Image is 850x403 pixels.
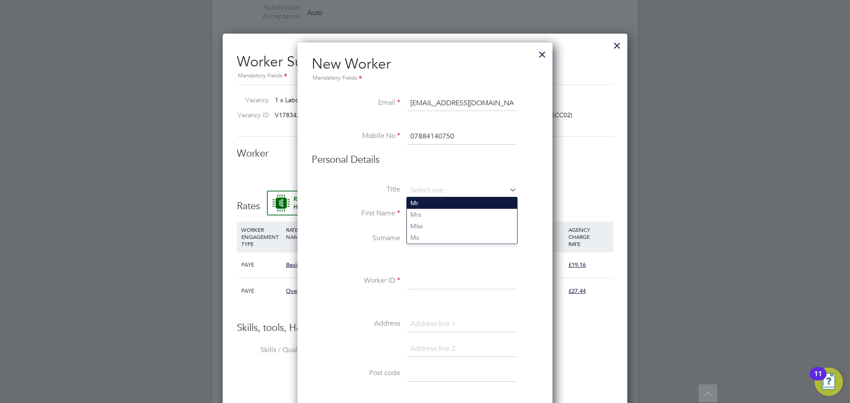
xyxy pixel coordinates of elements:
[312,98,400,107] label: Email
[239,278,284,304] div: PAYE
[407,232,517,243] li: Ms
[312,234,400,243] label: Surname
[312,73,538,83] div: Mandatory Fields
[237,71,613,81] div: Mandatory Fields
[237,345,325,355] label: Skills / Qualifications
[267,191,544,215] button: Rate Assistant
[312,209,400,218] label: First Name
[815,368,843,396] button: Open Resource Center, 11 new notifications
[312,276,400,285] label: Worker ID
[237,46,613,81] h2: Worker Submission
[233,111,269,119] label: Vacancy ID
[275,111,300,119] span: V178342
[407,209,517,220] li: Mrs
[237,191,613,213] h3: Rates
[312,319,400,328] label: Address
[312,154,538,166] h3: Personal Details
[239,222,284,252] div: WORKER ENGAGEMENT TYPE
[284,222,343,245] div: RATE NAME
[407,220,517,232] li: Miss
[566,222,611,252] div: AGENCY CHARGE RATE
[312,131,400,141] label: Mobile No
[312,368,400,378] label: Post code
[237,389,325,399] label: Tools
[233,96,269,104] label: Vacancy
[286,287,311,295] span: Overtime
[237,322,613,334] h3: Skills, tools, H&S
[312,55,538,83] h2: New Worker
[407,197,517,209] li: Mr
[407,341,517,357] input: Address line 2
[407,184,517,197] input: Select one
[286,261,315,269] span: Basic PAYE
[568,287,586,295] span: £27.44
[237,170,325,179] label: Worker
[239,252,284,278] div: PAYE
[568,261,586,269] span: £19.16
[237,147,613,160] h3: Worker
[275,96,368,104] span: 1 x Labourer/Cleaner South 2025
[407,316,517,332] input: Address line 1
[312,185,400,194] label: Title
[814,374,822,385] div: 11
